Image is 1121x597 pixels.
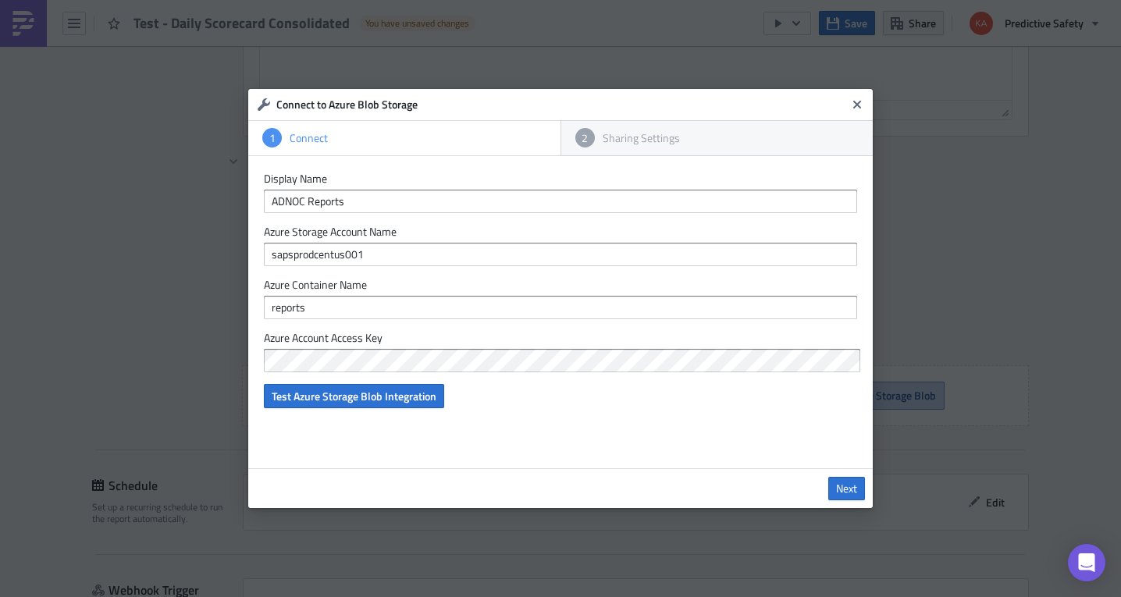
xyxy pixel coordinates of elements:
[282,131,546,145] div: Connect
[262,128,282,147] div: 1
[264,243,857,266] input: Azure Storage Account Name
[276,98,846,112] h6: Connect to Azure Blob Storage
[264,278,857,292] label: Azure Container Name
[264,225,857,239] label: Azure Storage Account Name
[575,128,595,147] div: 2
[264,172,857,186] label: Display Name
[828,477,865,500] a: Next
[845,93,869,116] button: Close
[6,6,746,19] body: Rich Text Area. Press ALT-0 for help.
[264,190,857,213] input: Give it a name
[264,331,857,345] label: Azure Account Access Key
[836,482,857,496] span: Next
[264,296,857,319] input: Azure Storage Container Name
[1068,544,1105,581] div: Open Intercom Messenger
[264,384,444,408] button: Test Azure Storage Blob Integration
[595,131,859,145] div: Sharing Settings
[272,388,436,404] span: Test Azure Storage Blob Integration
